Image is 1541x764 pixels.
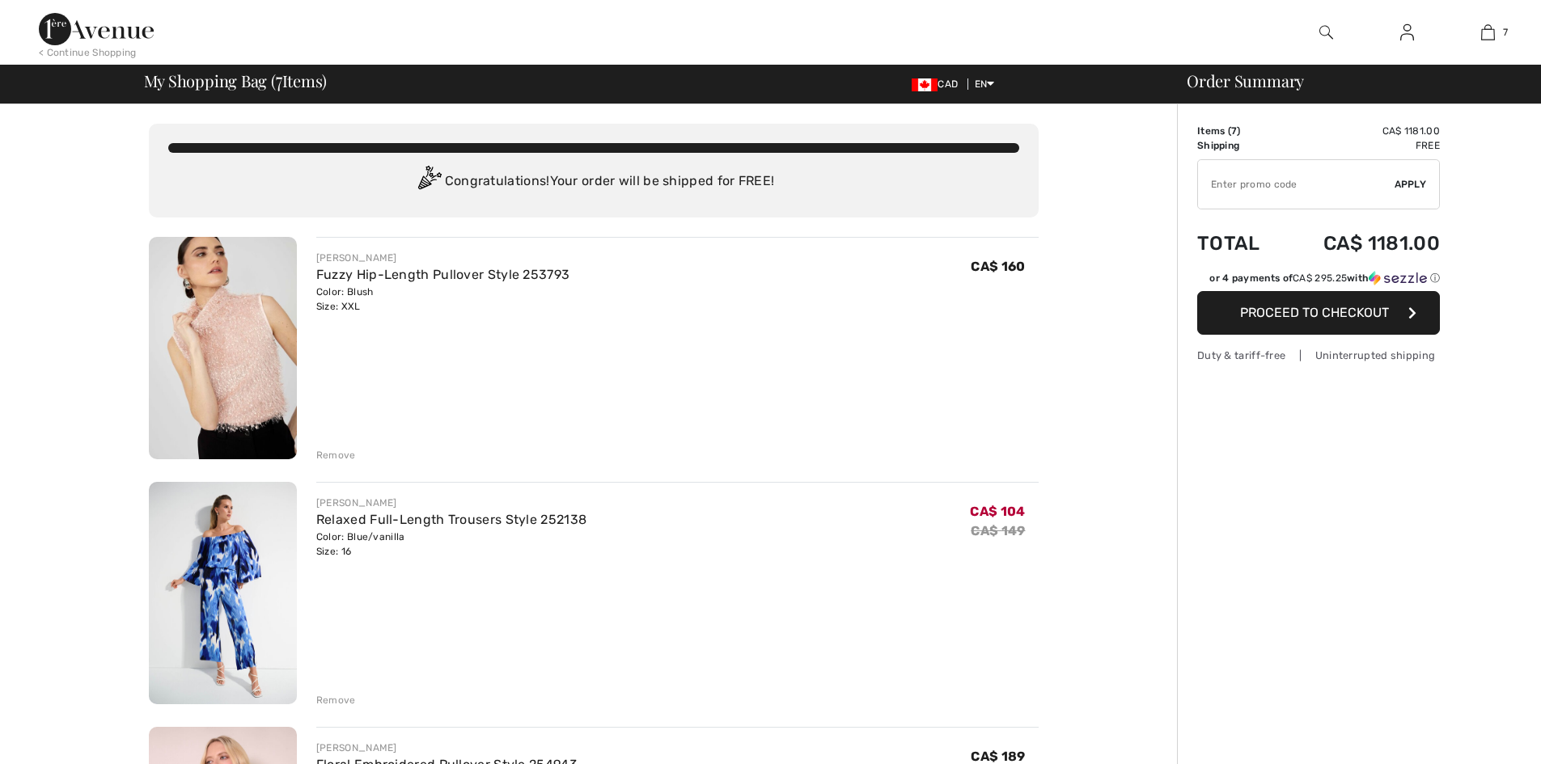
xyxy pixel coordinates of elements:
[316,496,586,510] div: [PERSON_NAME]
[1282,138,1440,153] td: Free
[1240,305,1389,320] span: Proceed to Checkout
[1167,73,1531,89] div: Order Summary
[1197,348,1440,363] div: Duty & tariff-free | Uninterrupted shipping
[316,285,569,314] div: Color: Blush Size: XXL
[1209,271,1440,285] div: or 4 payments of with
[1231,125,1237,137] span: 7
[912,78,938,91] img: Canadian Dollar
[1197,291,1440,335] button: Proceed to Checkout
[1282,216,1440,271] td: CA$ 1181.00
[1282,124,1440,138] td: CA$ 1181.00
[316,512,586,527] a: Relaxed Full-Length Trousers Style 252138
[971,749,1025,764] span: CA$ 189
[1503,25,1508,40] span: 7
[316,267,569,282] a: Fuzzy Hip-Length Pullover Style 253793
[149,237,297,459] img: Fuzzy Hip-Length Pullover Style 253793
[316,741,578,755] div: [PERSON_NAME]
[39,13,154,45] img: 1ère Avenue
[1319,23,1333,42] img: search the website
[1197,271,1440,291] div: or 4 payments ofCA$ 295.25withSezzle Click to learn more about Sezzle
[1369,271,1427,285] img: Sezzle
[912,78,964,90] span: CAD
[144,73,328,89] span: My Shopping Bag ( Items)
[39,45,137,60] div: < Continue Shopping
[413,166,445,198] img: Congratulation2.svg
[1293,272,1347,284] span: CA$ 295.25
[316,530,586,559] div: Color: Blue/vanilla Size: 16
[149,482,297,704] img: Relaxed Full-Length Trousers Style 252138
[971,259,1025,274] span: CA$ 160
[1197,138,1282,153] td: Shipping
[1400,23,1414,42] img: My Info
[316,251,569,265] div: [PERSON_NAME]
[1395,177,1427,192] span: Apply
[1197,124,1282,138] td: Items ( )
[1481,23,1495,42] img: My Bag
[316,693,356,707] div: Remove
[168,166,1019,198] div: Congratulations! Your order will be shipped for FREE!
[1448,23,1527,42] a: 7
[975,78,995,90] span: EN
[1198,160,1395,209] input: Promo code
[1197,216,1282,271] td: Total
[1387,23,1427,43] a: Sign In
[971,523,1025,538] s: CA$ 149
[316,448,356,462] div: Remove
[970,504,1025,519] span: CA$ 104
[276,69,282,90] span: 7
